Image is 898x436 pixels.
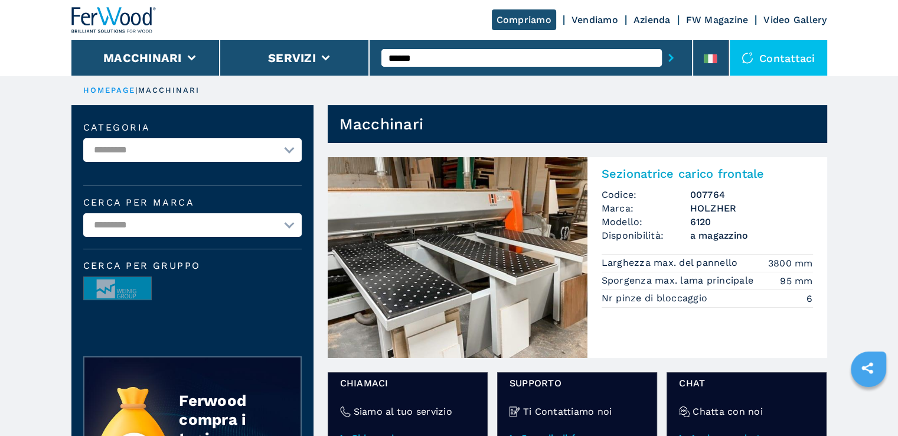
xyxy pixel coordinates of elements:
[634,14,671,25] a: Azienda
[806,292,812,305] em: 6
[354,405,452,418] h4: Siamo al tuo servizio
[510,406,520,417] img: Ti Contattiamo noi
[84,277,151,301] img: image
[730,40,827,76] div: Contattaci
[83,198,302,207] label: Cerca per marca
[83,86,136,95] a: HOMEPAGE
[602,274,757,287] p: Sporgenza max. lama principale
[690,188,813,201] h3: 007764
[492,9,556,30] a: Compriamo
[686,14,749,25] a: FW Magazine
[103,51,182,65] button: Macchinari
[83,261,302,271] span: Cerca per Gruppo
[602,167,813,181] h2: Sezionatrice carico frontale
[510,376,645,390] span: Supporto
[690,229,813,242] span: a magazzino
[690,201,813,215] h3: HOLZHER
[602,215,690,229] span: Modello:
[340,406,351,417] img: Siamo al tuo servizio
[693,405,763,418] h4: Chatta con noi
[340,376,475,390] span: Chiamaci
[135,86,138,95] span: |
[138,85,200,96] p: macchinari
[328,157,827,358] a: Sezionatrice carico frontale HOLZHER 6120Sezionatrice carico frontaleCodice:007764Marca:HOLZHERMo...
[523,405,612,418] h4: Ti Contattiamo noi
[848,383,889,427] iframe: Chat
[602,188,690,201] span: Codice:
[742,52,753,64] img: Contattaci
[339,115,424,134] h1: Macchinari
[602,256,741,269] p: Larghezza max. del pannello
[768,256,813,270] em: 3800 mm
[83,123,302,132] label: Categoria
[328,157,587,358] img: Sezionatrice carico frontale HOLZHER 6120
[763,14,827,25] a: Video Gallery
[268,51,316,65] button: Servizi
[662,44,680,71] button: submit-button
[853,353,882,383] a: sharethis
[690,215,813,229] h3: 6120
[780,274,812,288] em: 95 mm
[679,376,814,390] span: chat
[679,406,690,417] img: Chatta con noi
[602,229,690,242] span: Disponibilità:
[71,7,156,33] img: Ferwood
[602,201,690,215] span: Marca:
[572,14,618,25] a: Vendiamo
[602,292,711,305] p: Nr pinze di bloccaggio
